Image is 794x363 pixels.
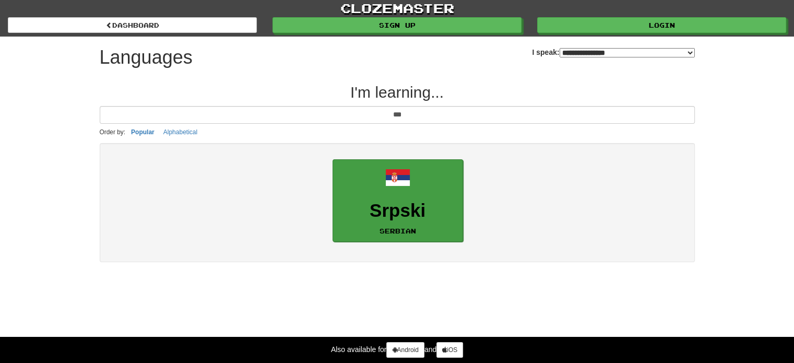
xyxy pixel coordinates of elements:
label: I speak: [532,47,694,57]
a: SrpskiSerbian [333,159,463,242]
a: Android [386,342,424,358]
a: iOS [436,342,463,358]
button: Popular [128,126,158,138]
h2: I'm learning... [100,84,695,101]
small: Serbian [380,227,416,235]
h1: Languages [100,47,193,68]
h3: Srpski [338,201,457,221]
a: Sign up [272,17,522,33]
select: I speak: [560,48,695,57]
button: Alphabetical [160,126,200,138]
small: Order by: [100,128,126,136]
a: dashboard [8,17,257,33]
a: Login [537,17,786,33]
